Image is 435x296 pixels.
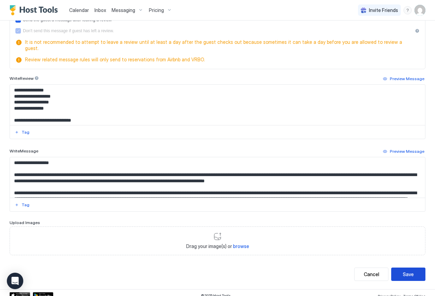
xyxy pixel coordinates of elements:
[354,268,388,281] button: Cancel
[10,148,38,153] span: Write Message
[22,129,29,135] div: Tag
[10,76,34,81] span: Write Review
[369,7,398,13] span: Invite Friends
[10,157,420,198] textarea: Input Field
[10,85,420,125] textarea: Input Field
[94,7,106,13] span: Inbox
[69,7,89,13] span: Calendar
[414,5,425,16] div: User profile
[404,6,412,14] div: menu
[22,202,29,208] div: Tag
[112,7,135,13] span: Messaging
[69,7,89,14] a: Calendar
[149,7,164,13] span: Pricing
[14,128,30,136] button: Tag
[25,39,417,51] span: It is not recommended to attempt to leave a review until at least a day after the guest checks ou...
[403,271,414,278] div: Save
[382,147,425,156] button: Preview Message
[23,28,413,33] div: Don't send this message if guest has left a review.
[7,273,23,289] div: Open Intercom Messenger
[94,7,106,14] a: Inbox
[14,201,30,209] button: Tag
[390,148,424,155] div: Preview Message
[382,75,425,83] button: Preview Message
[391,268,425,281] button: Save
[390,76,424,82] div: Preview Message
[186,243,249,249] span: Drag your image(s) or
[364,271,379,278] div: Cancel
[15,28,420,34] div: disableMessageAfterReview
[10,220,40,225] span: Upload Images
[233,243,249,249] span: browse
[10,5,61,15] a: Host Tools Logo
[25,57,417,63] span: Review related message rules will only send to reservations from Airbnb and VRBO.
